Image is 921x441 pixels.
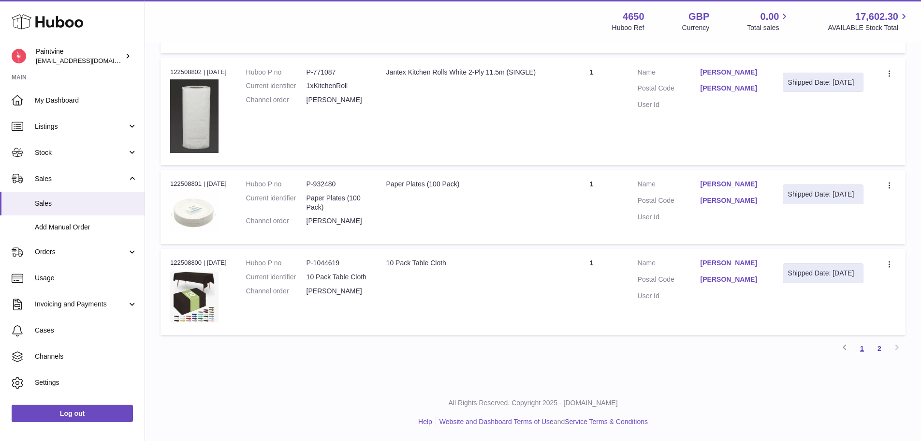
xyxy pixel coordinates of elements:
span: [EMAIL_ADDRESS][DOMAIN_NAME] [36,57,142,64]
a: 1 [853,340,871,357]
div: Huboo Ref [612,23,644,32]
dt: User Id [638,213,701,222]
dd: 10 Pack Table Cloth [307,273,367,282]
div: Paintvine [36,47,123,65]
a: [PERSON_NAME] [701,275,763,284]
span: Sales [35,199,137,208]
a: [PERSON_NAME] [701,196,763,205]
a: 17,602.30 AVAILABLE Stock Total [828,10,909,32]
dt: Name [638,68,701,79]
a: Help [418,418,432,426]
a: Service Terms & Conditions [565,418,648,426]
dt: Huboo P no [246,180,307,189]
dt: Huboo P no [246,259,307,268]
div: Shipped Date: [DATE] [788,78,859,87]
div: Shipped Date: [DATE] [788,269,859,278]
a: [PERSON_NAME] [701,259,763,268]
img: euan@paintvine.co.uk [12,49,26,63]
div: 122508800 | [DATE] [170,259,227,267]
span: Usage [35,274,137,283]
div: Paper Plates (100 Pack) [386,180,546,189]
dt: Channel order [246,216,307,226]
dt: Postal Code [638,196,701,208]
strong: GBP [688,10,709,23]
span: My Dashboard [35,96,137,105]
a: 2 [871,340,888,357]
dd: [PERSON_NAME] [307,216,367,226]
div: Shipped Date: [DATE] [788,190,859,199]
dt: Name [638,180,701,191]
dd: [PERSON_NAME] [307,95,367,105]
dt: Huboo P no [246,68,307,77]
a: 0.00 Total sales [747,10,790,32]
div: Jantex Kitchen Rolls White 2-Ply 11.5m (SINGLE) [386,68,546,77]
span: Stock [35,148,127,157]
dt: Channel order [246,95,307,105]
td: 1 [556,249,628,335]
dt: Name [638,259,701,270]
span: Channels [35,352,137,361]
dt: Channel order [246,287,307,296]
a: Log out [12,405,133,422]
td: 1 [556,170,628,244]
span: Cases [35,326,137,335]
dd: P-1044619 [307,259,367,268]
a: Website and Dashboard Terms of Use [439,418,554,426]
div: 122508801 | [DATE] [170,180,227,188]
dt: Postal Code [638,275,701,287]
td: 1 [556,58,628,165]
p: All Rights Reserved. Copyright 2025 - [DOMAIN_NAME] [153,398,913,408]
a: [PERSON_NAME] [701,84,763,93]
img: 1747297223.png [170,271,219,323]
dd: P-771087 [307,68,367,77]
span: Invoicing and Payments [35,300,127,309]
img: 1705064039.png [170,191,219,232]
li: and [436,417,648,426]
a: [PERSON_NAME] [701,68,763,77]
span: Total sales [747,23,790,32]
dd: Paper Plates (100 Pack) [307,194,367,212]
dt: User Id [638,291,701,301]
a: [PERSON_NAME] [701,180,763,189]
dt: Current identifier [246,273,307,282]
span: Sales [35,174,127,183]
span: Orders [35,247,127,257]
dt: Postal Code [638,84,701,95]
div: Currency [682,23,710,32]
span: AVAILABLE Stock Total [828,23,909,32]
span: Settings [35,378,137,387]
dt: User Id [638,100,701,109]
strong: 4650 [623,10,644,23]
dd: 1xKitchenRoll [307,81,367,91]
img: 1683653328.png [170,79,219,153]
dt: Current identifier [246,194,307,212]
dd: [PERSON_NAME] [307,287,367,296]
span: Listings [35,122,127,131]
span: 17,602.30 [855,10,898,23]
dt: Current identifier [246,81,307,91]
div: 122508802 | [DATE] [170,68,227,76]
span: 0.00 [760,10,779,23]
div: 10 Pack Table Cloth [386,259,546,268]
span: Add Manual Order [35,223,137,232]
dd: P-932480 [307,180,367,189]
